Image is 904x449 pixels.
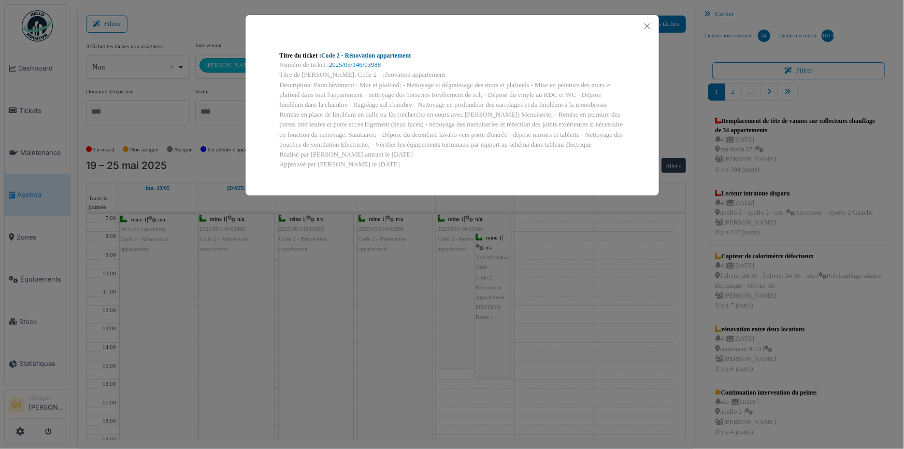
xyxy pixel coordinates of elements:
[280,51,625,60] div: Titre du ticket :
[280,150,625,160] div: Réalisé par [PERSON_NAME] amrani le [DATE]
[321,52,411,59] a: Code 2 - Rénovation appartement
[280,80,625,150] div: Description: Parachèvement ; Mur et plafond; - Nettoyage et dégraissage des murs et plafonds - Mi...
[280,60,625,70] div: Numéro de ticket :
[640,19,654,33] button: Close
[280,70,625,80] div: Titre de [PERSON_NAME]: Code 2 - rénovation appartement
[280,160,625,170] div: Approuvé par [PERSON_NAME] le [DATE]
[329,61,381,68] a: 2025/05/146/03988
